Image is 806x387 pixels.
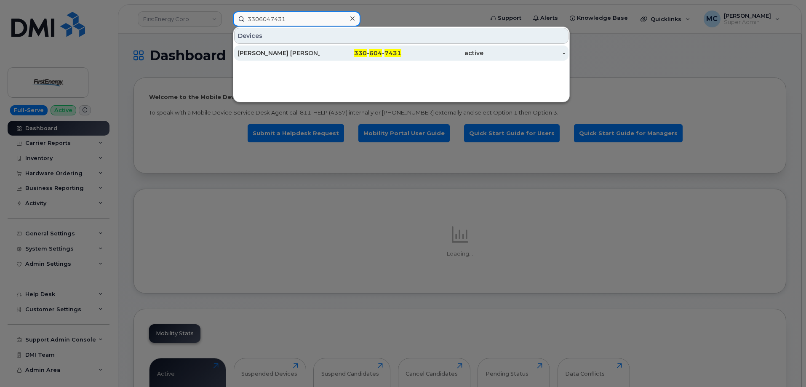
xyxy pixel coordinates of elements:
[234,45,568,61] a: [PERSON_NAME] [PERSON_NAME]330-604-7431active-
[369,49,382,57] span: 604
[234,28,568,44] div: Devices
[769,350,800,381] iframe: Messenger Launcher
[483,49,566,57] div: -
[401,49,483,57] div: active
[320,49,402,57] div: - -
[238,49,320,57] div: [PERSON_NAME] [PERSON_NAME]
[354,49,367,57] span: 330
[384,49,401,57] span: 7431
